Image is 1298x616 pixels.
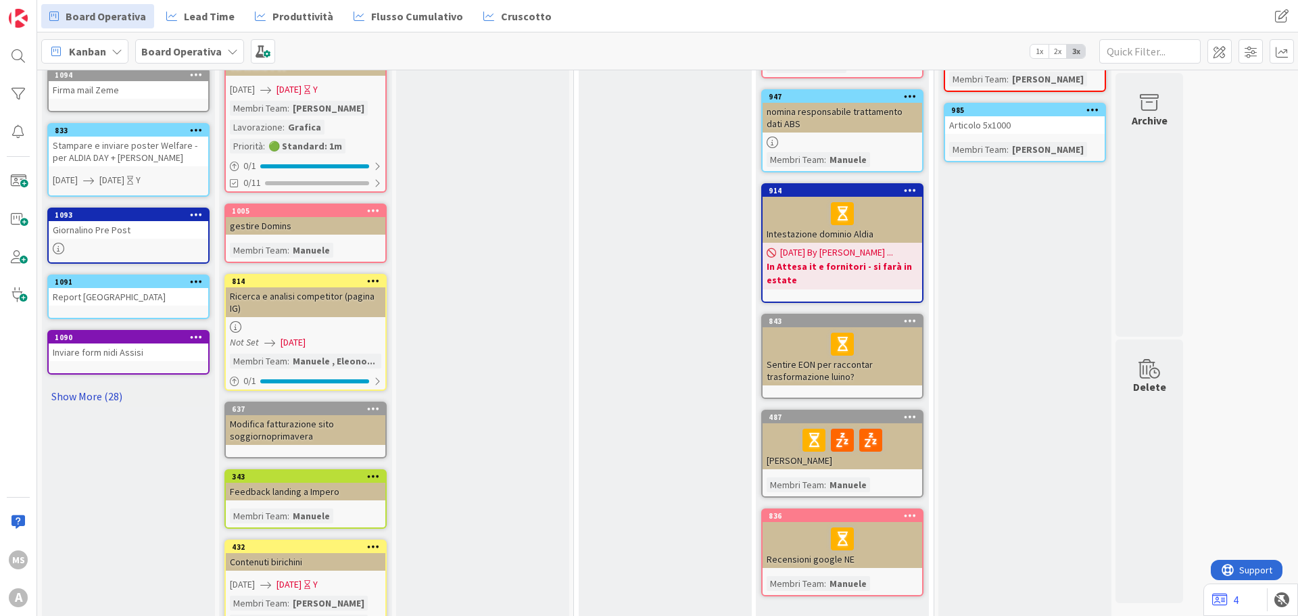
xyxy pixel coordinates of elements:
a: 637Modifica fatturazione sito soggiornoprimavera [224,402,387,458]
div: 1005 [232,206,385,216]
span: : [263,139,265,153]
div: 914 [763,185,922,197]
div: 637 [232,404,385,414]
span: : [1007,142,1009,157]
div: 947 [769,92,922,101]
div: Membri Team [767,477,824,492]
div: 1093 [55,210,208,220]
div: Giornalino Pre Post [49,221,208,239]
div: 343 [232,472,385,481]
div: Modifica fatturazione sito soggiornoprimavera [226,415,385,445]
div: 432 [232,542,385,552]
div: 1094 [49,69,208,81]
a: 4 [1212,592,1239,608]
div: 1090 [49,331,208,343]
span: [DATE] [281,335,306,350]
div: Ricerca e analisi competitor (pagina IG) [226,287,385,317]
div: Y [313,577,318,592]
div: 343Feedback landing a Impero [226,471,385,500]
div: Membri Team [949,142,1007,157]
span: : [287,243,289,258]
a: 343Feedback landing a ImperoMembri Team:Manuele [224,469,387,529]
div: 836Recensioni google NE [763,510,922,568]
a: Cartellina 0-11[DATE][DATE]YMembri Team:[PERSON_NAME]Lavorazione:GraficaPriorità:🟢 Standard: 1m0/... [224,45,387,193]
span: : [824,152,826,167]
div: 487[PERSON_NAME] [763,411,922,469]
div: Membri Team [230,596,287,611]
div: 814Ricerca e analisi competitor (pagina IG) [226,275,385,317]
div: [PERSON_NAME] [763,423,922,469]
div: 1005 [226,205,385,217]
div: Membri Team [230,243,287,258]
span: : [283,120,285,135]
a: 985Articolo 5x1000Membri Team:[PERSON_NAME] [944,103,1106,162]
a: 843Sentire EON per raccontar trasformazione luino? [761,314,923,399]
div: 1093 [49,209,208,221]
div: Contenuti birichini [226,553,385,571]
a: 814Ricerca e analisi competitor (pagina IG)Not Set[DATE]Membri Team:Manuele , Eleono...0/1 [224,274,387,391]
a: Board Operativa [41,4,154,28]
div: A [9,588,28,607]
div: 432 [226,541,385,553]
div: Articolo 5x1000 [945,116,1105,134]
div: Membri Team [767,576,824,591]
span: Cruscotto [501,8,552,24]
div: 914Intestazione dominio Aldia [763,185,922,243]
div: Feedback landing a Impero [226,483,385,500]
div: Recensioni google NE [763,522,922,568]
div: Inviare form nidi Assisi [49,343,208,361]
div: 914 [769,186,922,195]
div: Y [313,82,318,97]
div: 814 [226,275,385,287]
div: 0/1 [226,373,385,389]
span: Flusso Cumulativo [371,8,463,24]
div: 1091Report [GEOGRAPHIC_DATA] [49,276,208,306]
div: 487 [763,411,922,423]
div: Sentire EON per raccontar trasformazione luino? [763,327,922,385]
div: 985Articolo 5x1000 [945,104,1105,134]
div: Stampare e inviare poster Welfare - per ALDIA DAY + [PERSON_NAME] [49,137,208,166]
div: 843 [769,316,922,326]
span: 0 / 1 [243,374,256,388]
div: 836 [769,511,922,521]
div: Membri Team [230,508,287,523]
a: 487[PERSON_NAME]Membri Team:Manuele [761,410,923,498]
div: Intestazione dominio Aldia [763,197,922,243]
div: Manuele [289,508,333,523]
div: Archive [1132,112,1168,128]
div: 1093Giornalino Pre Post [49,209,208,239]
span: Support [28,2,62,18]
div: Membri Team [230,354,287,369]
div: 836 [763,510,922,522]
span: [DATE] [277,82,302,97]
span: 2x [1049,45,1067,58]
div: 343 [226,471,385,483]
a: 914Intestazione dominio Aldia[DATE] By [PERSON_NAME] ...In Attesa it e fornitori - si farà in estate [761,183,923,303]
div: 1090Inviare form nidi Assisi [49,331,208,361]
i: Not Set [230,336,259,348]
div: Firma mail Zeme [49,81,208,99]
a: 1090Inviare form nidi Assisi [47,330,210,375]
span: : [1007,72,1009,87]
a: Lead Time [158,4,243,28]
div: 1005gestire Domins [226,205,385,235]
div: 843Sentire EON per raccontar trasformazione luino? [763,315,922,385]
span: 0/11 [243,176,261,190]
span: Produttività [272,8,333,24]
div: Membri Team [949,72,1007,87]
div: 1094 [55,70,208,80]
div: 814 [232,277,385,286]
div: Membri Team [230,101,287,116]
a: Produttività [247,4,341,28]
div: 947nomina responsabile trattamento dati ABS [763,91,922,133]
div: 637 [226,403,385,415]
div: 637Modifica fatturazione sito soggiornoprimavera [226,403,385,445]
div: 833Stampare e inviare poster Welfare - per ALDIA DAY + [PERSON_NAME] [49,124,208,166]
div: Delete [1133,379,1166,395]
a: 947nomina responsabile trattamento dati ABSMembri Team:Manuele [761,89,923,172]
div: Manuele , Eleono... [289,354,379,369]
span: : [824,477,826,492]
b: In Attesa it e fornitori - si farà in estate [767,260,918,287]
span: : [824,576,826,591]
div: 833 [49,124,208,137]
